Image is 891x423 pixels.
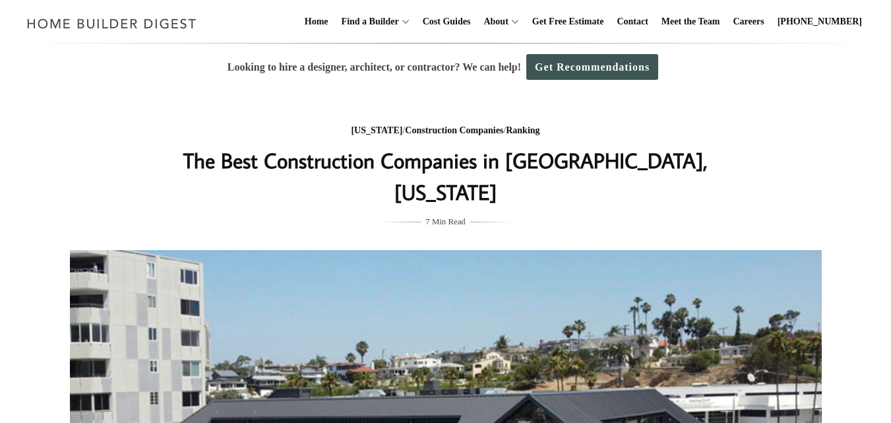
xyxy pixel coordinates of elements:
[351,125,402,135] a: [US_STATE]
[506,125,539,135] a: Ranking
[21,11,202,36] img: Home Builder Digest
[417,1,476,43] a: Cost Guides
[728,1,770,43] a: Careers
[656,1,725,43] a: Meet the Team
[478,1,508,43] a: About
[425,214,465,229] span: 7 Min Read
[527,1,609,43] a: Get Free Estimate
[336,1,399,43] a: Find a Builder
[526,54,658,80] a: Get Recommendations
[183,145,709,208] h1: The Best Construction Companies in [GEOGRAPHIC_DATA], [US_STATE]
[405,125,503,135] a: Construction Companies
[299,1,334,43] a: Home
[772,1,867,43] a: [PHONE_NUMBER]
[611,1,653,43] a: Contact
[183,123,709,139] div: / /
